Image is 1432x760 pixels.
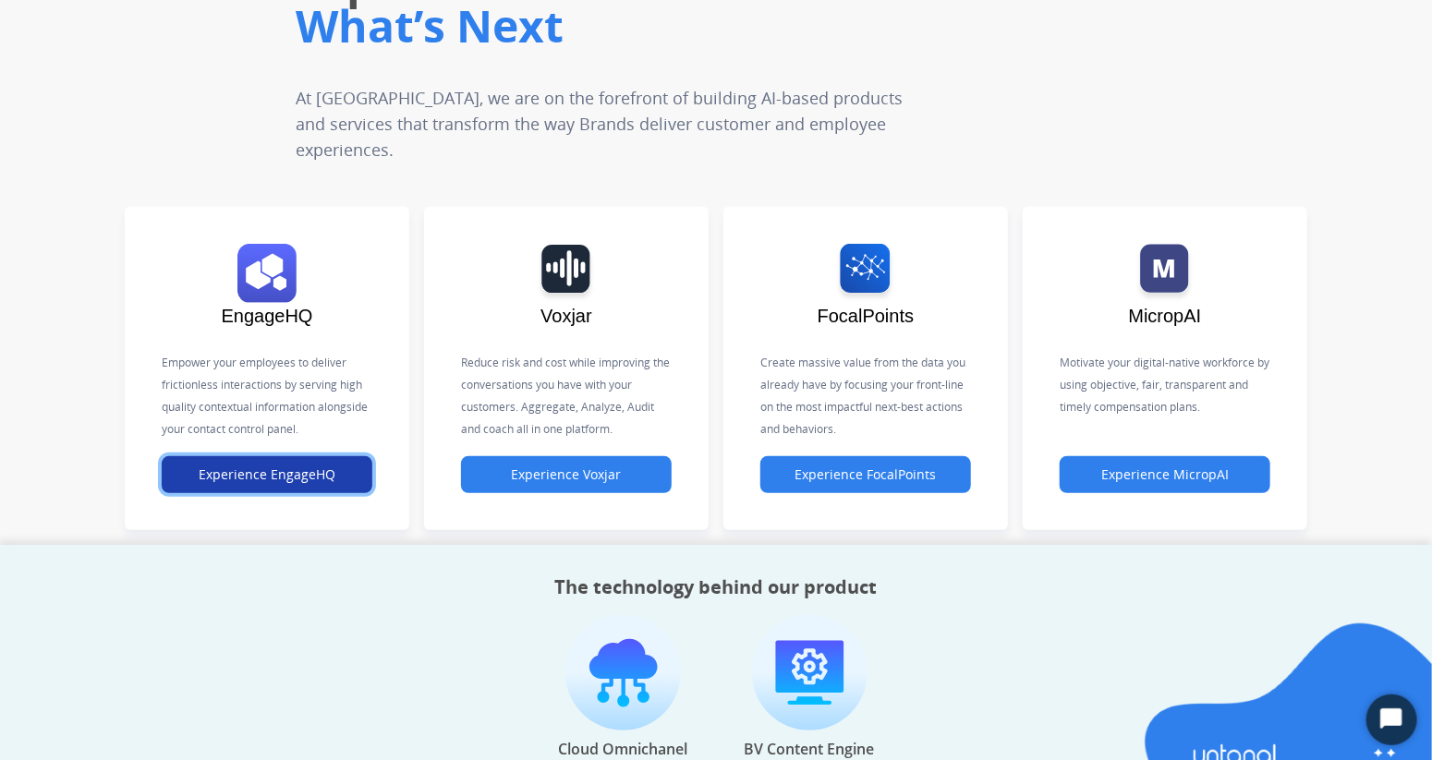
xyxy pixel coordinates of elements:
a: Experience FocalPoints [760,467,971,483]
svg: Open Chat [1378,706,1404,732]
p: Create massive value from the data you already have by focusing your front-line on the most impac... [760,352,971,440]
img: logo [770,244,962,303]
a: Experience EngageHQ [162,467,372,483]
h2: The technology behind our product [555,574,878,600]
p: At [GEOGRAPHIC_DATA], we are on the forefront of building AI-based products and services that tra... [296,85,905,163]
p: Motivate your digital-native workforce by using objective, fair, transparent and timely compensat... [1060,352,1270,418]
button: Experience FocalPoints [760,456,971,493]
p: Reduce risk and cost while improving the conversations you have with your customers. Aggregate, A... [461,352,672,440]
button: Experience EngageHQ [162,456,372,493]
img: imagen [752,615,868,730]
p: Cloud Omnichanel [558,738,687,760]
button: Experience Voxjar [461,456,672,493]
a: Experience MicropAI [1060,467,1270,483]
img: logo [470,244,662,303]
span: EngageHQ [222,306,313,326]
a: Experience Voxjar [461,467,672,483]
p: BV Content Engine [745,738,875,760]
span: MicropAI [1129,306,1202,326]
img: imagen [565,615,681,730]
img: logo [1069,244,1261,303]
img: logo [171,244,363,303]
p: Empower your employees to deliver frictionless interactions by serving high quality contextual in... [162,352,372,440]
button: Start Chat [1366,694,1417,745]
span: Voxjar [540,306,592,326]
span: FocalPoints [818,306,915,326]
button: Experience MicropAI [1060,456,1270,493]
